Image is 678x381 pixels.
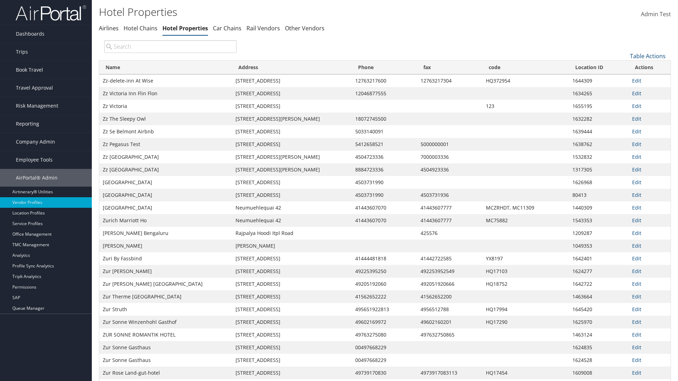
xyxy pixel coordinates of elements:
td: [STREET_ADDRESS] [232,328,351,341]
a: Edit [632,204,641,211]
td: 495651922813 [352,303,417,316]
td: 1624835 [569,341,629,354]
a: Edit [632,77,641,84]
a: Edit [632,90,641,97]
td: HQ18752 [482,278,569,290]
td: HQ17103 [482,265,569,278]
td: [STREET_ADDRESS] [232,367,351,379]
a: Other Vendors [285,24,325,32]
td: 41444481818 [352,252,417,265]
span: Company Admin [16,133,55,151]
th: Phone: activate to sort column ascending [352,61,417,74]
td: Zuri By Fassbind [99,252,232,265]
a: Edit [632,230,641,236]
th: fax: activate to sort column ascending [417,61,482,74]
td: 1642722 [569,278,629,290]
td: 5412658521 [352,138,417,151]
span: Trips [16,43,28,61]
a: Edit [632,217,641,224]
td: [STREET_ADDRESS] [232,265,351,278]
span: Dashboards [16,25,44,43]
td: 4504723336 [352,151,417,163]
span: Travel Approval [16,79,53,97]
td: [STREET_ADDRESS] [232,125,351,138]
td: 4973917083113 [417,367,482,379]
th: Name: activate to sort column ascending [99,61,232,74]
td: 4503731990 [352,189,417,201]
td: Zur Rose Land-gut-hotel [99,367,232,379]
th: Actions [629,61,671,74]
td: [STREET_ADDRESS] [232,341,351,354]
th: Location ID: activate to sort column ascending [569,61,629,74]
td: HQ372954 [482,74,569,87]
td: Zur Struth [99,303,232,316]
a: Edit [632,369,641,376]
td: 41443607070 [352,201,417,214]
span: Admin Test [641,10,671,18]
td: 1642401 [569,252,629,265]
td: [STREET_ADDRESS] [232,354,351,367]
td: 49763275080 [352,328,417,341]
a: Edit [632,242,641,249]
td: ZUR SONNE ROMANTIK HOTEL [99,328,232,341]
td: [STREET_ADDRESS] [232,100,351,113]
td: 8884723336 [352,163,417,176]
td: [PERSON_NAME] [232,240,351,252]
td: 1625970 [569,316,629,328]
td: Zur Sonne Winzenhohl Gasthof [99,316,232,328]
td: [PERSON_NAME] Bengaluru [99,227,232,240]
td: [STREET_ADDRESS] [232,278,351,290]
span: Risk Management [16,97,58,115]
td: 492253952549 [417,265,482,278]
td: MCZRHDT, MC11309 [482,201,569,214]
a: Edit [632,268,641,274]
td: 1644309 [569,74,629,87]
td: Zz Victoria Inn Flin Flon [99,87,232,100]
td: Zz The Sleepy Owl [99,113,232,125]
td: [STREET_ADDRESS][PERSON_NAME] [232,113,351,125]
td: [STREET_ADDRESS] [232,290,351,303]
a: Edit [632,357,641,363]
td: 49739170830 [352,367,417,379]
td: 49225395250 [352,265,417,278]
td: 4956512788 [417,303,482,316]
td: 00497668229 [352,341,417,354]
td: [GEOGRAPHIC_DATA] [99,201,232,214]
td: 12763217600 [352,74,417,87]
td: 1317305 [569,163,629,176]
td: [GEOGRAPHIC_DATA] [99,189,232,201]
td: 1645420 [569,303,629,316]
td: 1440309 [569,201,629,214]
td: 1634265 [569,87,629,100]
td: [STREET_ADDRESS] [232,316,351,328]
td: [GEOGRAPHIC_DATA] [99,176,232,189]
td: [STREET_ADDRESS] [232,74,351,87]
td: [STREET_ADDRESS] [232,303,351,316]
td: 18072745500 [352,113,417,125]
span: AirPortal® Admin [16,169,58,187]
h1: Hotel Properties [99,5,480,19]
td: Zur Sonne Gasthaus [99,341,232,354]
td: Zz Victoria [99,100,232,113]
td: 4503731990 [352,176,417,189]
td: Rajpalya Hoodi Itpl Road [232,227,351,240]
img: airportal-logo.png [16,5,86,21]
td: 4503731936 [417,189,482,201]
td: Zur Therme [GEOGRAPHIC_DATA] [99,290,232,303]
input: Search [104,40,237,53]
td: 1632282 [569,113,629,125]
span: Reporting [16,115,39,133]
a: Edit [632,179,641,186]
a: Rail Vendors [246,24,280,32]
td: 425576 [417,227,482,240]
td: [PERSON_NAME] [99,240,232,252]
td: 1049353 [569,240,629,252]
a: Edit [632,103,641,109]
td: Zur [PERSON_NAME] [99,265,232,278]
td: 41442722585 [417,252,482,265]
td: Zz [GEOGRAPHIC_DATA] [99,163,232,176]
a: Airlines [99,24,119,32]
td: 5000000001 [417,138,482,151]
a: Hotel Properties [162,24,208,32]
td: 41443607070 [352,214,417,227]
